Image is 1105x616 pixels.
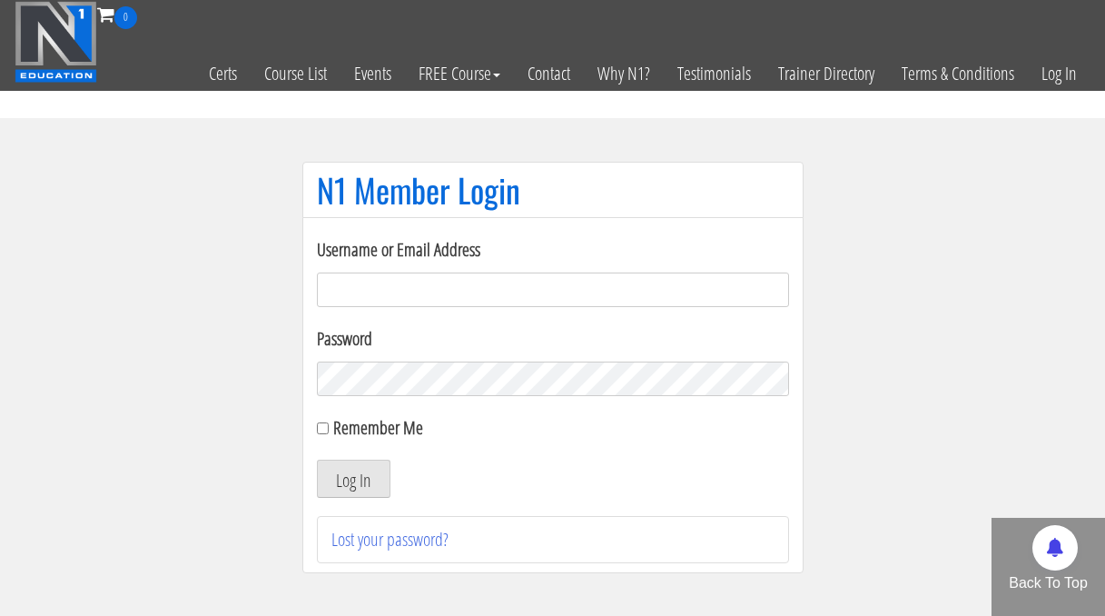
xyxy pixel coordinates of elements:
a: Lost your password? [331,527,449,551]
a: Why N1? [584,29,664,118]
a: 0 [97,2,137,26]
label: Password [317,325,789,353]
p: Back To Top [992,572,1105,594]
a: Course List [251,29,340,118]
img: n1-education [15,1,97,83]
label: Username or Email Address [317,236,789,263]
a: Certs [195,29,251,118]
a: Log In [1028,29,1090,118]
label: Remember Me [333,415,423,440]
button: Log In [317,460,390,498]
span: 0 [114,6,137,29]
a: Contact [514,29,584,118]
a: Trainer Directory [765,29,888,118]
a: FREE Course [405,29,514,118]
a: Testimonials [664,29,765,118]
a: Terms & Conditions [888,29,1028,118]
a: Events [340,29,405,118]
h1: N1 Member Login [317,172,789,208]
